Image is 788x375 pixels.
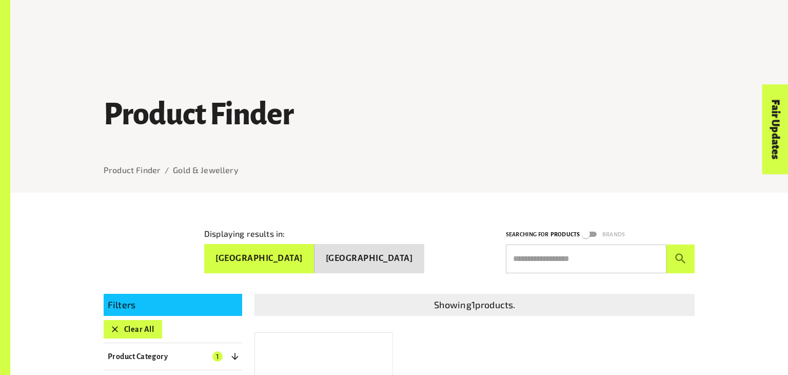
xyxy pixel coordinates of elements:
p: Displaying results in: [204,228,285,240]
p: Product Category [108,350,168,363]
span: 1 [212,351,223,362]
p: Showing 1 products. [259,298,691,312]
p: Brands [602,230,625,239]
li: / [165,164,169,176]
h1: Product Finder [104,98,695,131]
button: [GEOGRAPHIC_DATA] [314,244,424,273]
button: Product Category [104,347,242,366]
button: Clear All [104,320,162,339]
a: Product Finder [104,165,161,175]
nav: breadcrumb [104,164,695,176]
p: Filters [108,298,238,312]
a: Gold & Jewellery [173,165,238,175]
p: Searching for [506,230,548,239]
p: Products [550,230,580,239]
button: [GEOGRAPHIC_DATA] [204,244,314,273]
